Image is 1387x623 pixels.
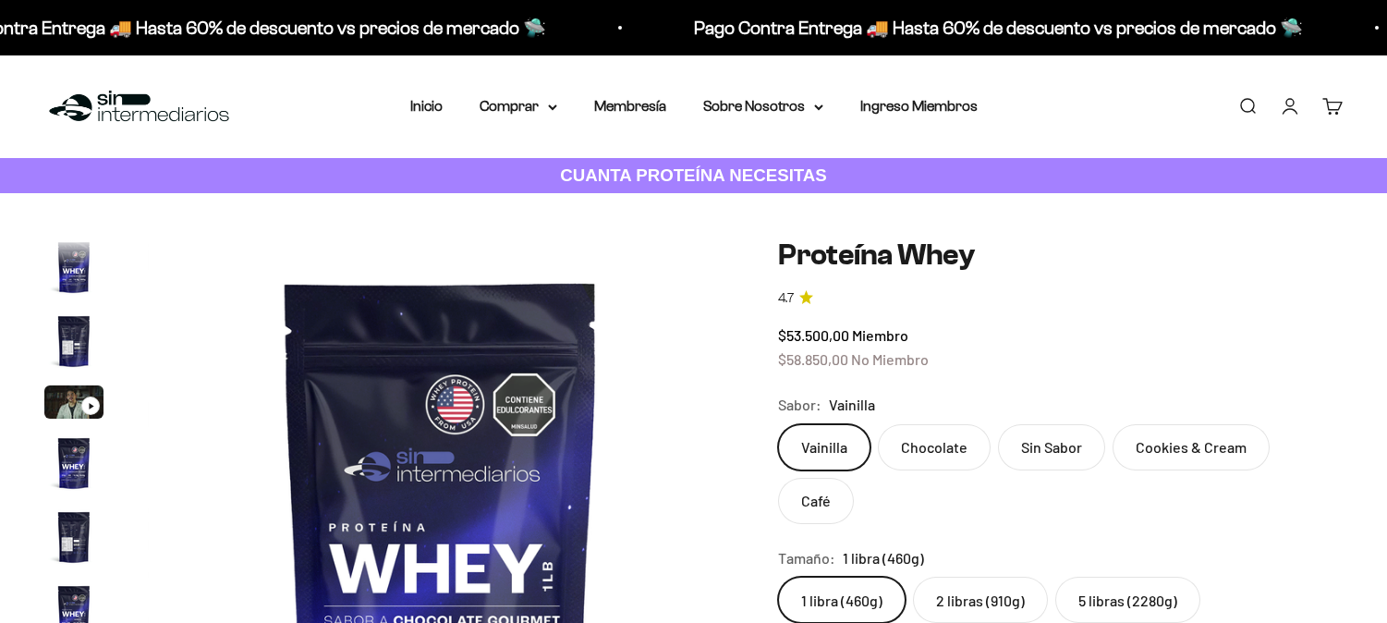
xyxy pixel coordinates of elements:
span: No Miembro [851,350,929,368]
a: Inicio [410,98,443,114]
legend: Tamaño: [778,546,835,570]
a: Ingreso Miembros [860,98,978,114]
img: Proteína Whey [44,311,103,371]
span: Vainilla [829,393,875,417]
span: $53.500,00 [778,326,849,344]
span: Miembro [852,326,908,344]
button: Ir al artículo 2 [44,311,103,376]
summary: Comprar [480,94,557,118]
p: Pago Contra Entrega 🚚 Hasta 60% de descuento vs precios de mercado 🛸 [694,13,1303,43]
span: 1 libra (460g) [843,546,924,570]
span: $58.850,00 [778,350,848,368]
img: Proteína Whey [44,507,103,567]
span: 4.7 [778,288,794,309]
img: Proteína Whey [44,238,103,297]
h1: Proteína Whey [778,238,1343,273]
a: 4.74.7 de 5.0 estrellas [778,288,1343,309]
summary: Sobre Nosotros [703,94,823,118]
a: Membresía [594,98,666,114]
button: Ir al artículo 1 [44,238,103,302]
img: Proteína Whey [44,434,103,493]
legend: Sabor: [778,393,821,417]
button: Ir al artículo 5 [44,507,103,572]
button: Ir al artículo 3 [44,385,103,424]
strong: CUANTA PROTEÍNA NECESITAS [560,165,827,185]
button: Ir al artículo 4 [44,434,103,498]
